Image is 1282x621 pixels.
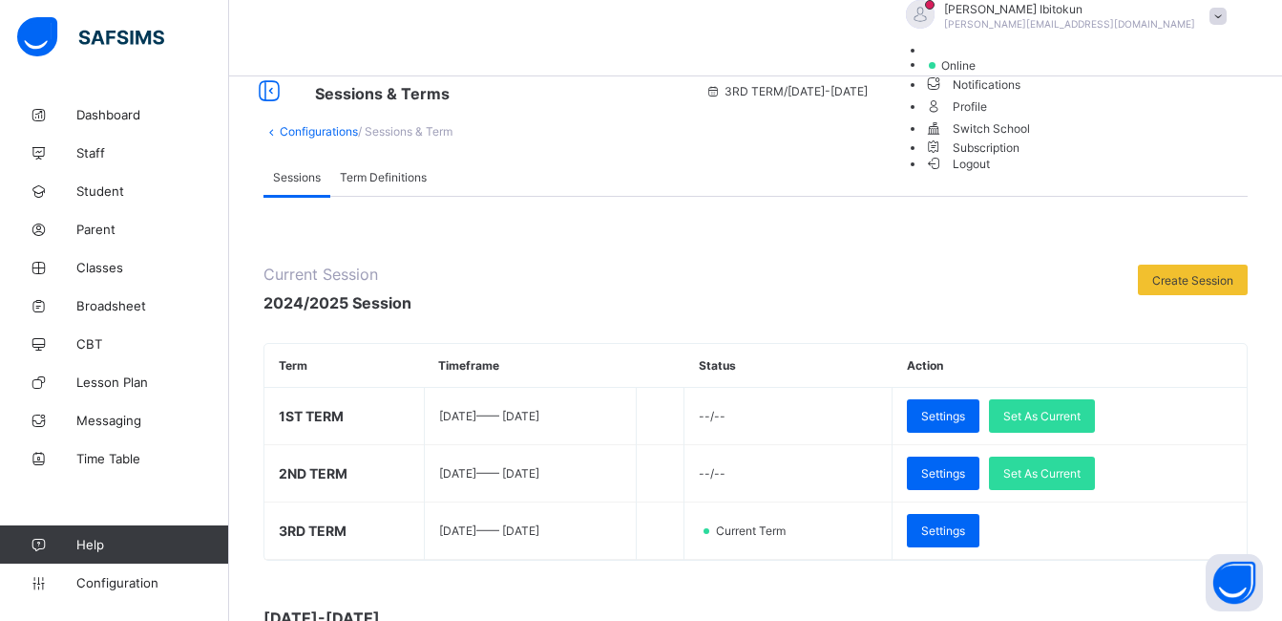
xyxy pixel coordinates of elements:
a: Configurations [280,124,358,139]
td: --/-- [684,445,893,503]
li: dropdown-list-item-text-5 [925,117,1236,139]
span: Profile [925,95,1236,117]
span: Set As Current [1003,409,1081,423]
span: Term Definitions [340,170,427,184]
span: session/term information [705,84,868,98]
span: Sessions [273,170,321,184]
img: safsims [17,17,164,57]
span: online [939,58,987,73]
span: Notifications [925,73,1236,95]
span: Time Table [76,451,229,466]
span: 3RD TERM [279,523,347,539]
li: dropdown-list-item-null-2 [925,57,1236,73]
span: Settings [921,466,965,481]
span: Set As Current [1003,466,1081,481]
span: 2ND TERM [279,465,347,482]
span: Configuration [76,575,228,590]
span: 2024/2025 Session [263,293,411,312]
span: Messaging [76,413,229,428]
span: [DATE] —— [DATE] [439,466,539,481]
th: Status [684,344,893,388]
span: Current Session [263,265,411,284]
th: Action [893,344,1247,388]
li: dropdown-list-item-null-6 [925,139,1236,155]
li: dropdown-list-item-text-3 [925,73,1236,95]
span: Help [76,537,228,552]
span: [DATE] —— [DATE] [439,524,539,538]
span: Switch School [925,117,1236,139]
td: --/-- [684,388,893,445]
span: Settings [921,524,965,538]
span: CBT [76,336,229,352]
span: [PERSON_NAME][EMAIL_ADDRESS][DOMAIN_NAME] [944,18,1195,30]
span: Subscription [925,140,1020,155]
span: Broadsheet [76,298,229,313]
span: Sessions & Terms [315,84,450,103]
span: / Sessions & Term [358,124,452,139]
span: Classes [76,260,229,275]
li: dropdown-list-item-buttom-7 [925,155,1236,171]
th: Timeframe [424,344,636,388]
span: Parent [76,222,229,237]
li: dropdown-list-item-text-4 [925,95,1236,117]
span: Logout [925,154,991,174]
span: Dashboard [76,107,229,122]
th: Term [264,344,424,388]
button: Open asap [1206,554,1263,611]
span: [DATE] —— [DATE] [439,409,539,423]
span: [PERSON_NAME] Ibitokun [944,2,1195,16]
span: Current Term [714,524,797,538]
span: Settings [921,409,965,423]
span: Create Session [1152,273,1233,288]
li: dropdown-list-item-null-0 [925,43,1236,57]
span: Lesson Plan [76,375,229,390]
span: 1ST TERM [279,408,344,424]
span: Student [76,183,229,199]
span: Staff [76,145,229,161]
